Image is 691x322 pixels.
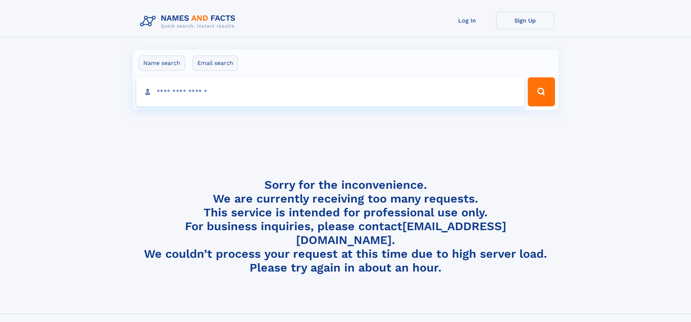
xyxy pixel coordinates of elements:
[296,219,506,247] a: [EMAIL_ADDRESS][DOMAIN_NAME]
[528,77,555,106] button: Search Button
[136,77,525,106] input: search input
[438,12,496,29] a: Log In
[139,56,185,71] label: Name search
[137,12,242,31] img: Logo Names and Facts
[193,56,238,71] label: Email search
[496,12,554,29] a: Sign Up
[137,178,554,275] h4: Sorry for the inconvenience. We are currently receiving too many requests. This service is intend...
